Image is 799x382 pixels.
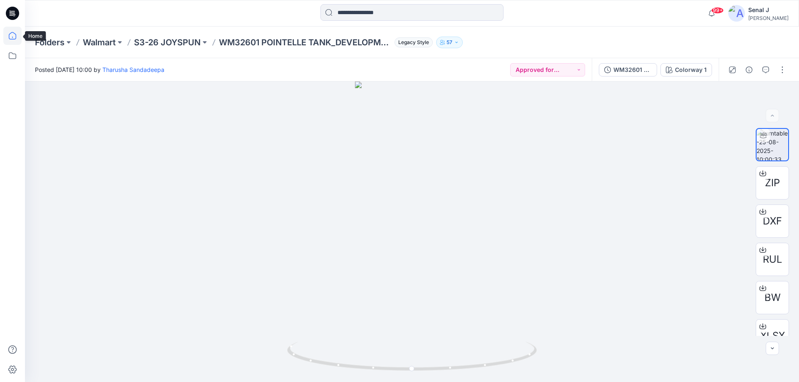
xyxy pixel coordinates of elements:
[711,7,724,14] span: 99+
[765,175,780,190] span: ZIP
[757,129,788,160] img: turntable-25-08-2025-10:00:33
[613,65,652,74] div: WM32601 POINTELLE TANK_DEVELOPMENT
[391,37,433,48] button: Legacy Style
[763,252,782,267] span: RUL
[447,38,452,47] p: 57
[219,37,391,48] p: WM32601 POINTELLE TANK_DEVELOPMENT
[760,328,785,343] span: XLSX
[599,63,657,76] button: WM32601 POINTELLE TANK_DEVELOPMENT
[742,63,756,76] button: Details
[102,66,164,73] a: Tharusha Sandadeepa
[395,37,433,47] span: Legacy Style
[748,5,789,15] div: Senal J
[748,15,789,21] div: [PERSON_NAME]
[134,37,201,48] a: S3-26 JOYSPUN
[728,5,745,22] img: avatar
[35,65,164,74] span: Posted [DATE] 10:00 by
[763,214,782,229] span: DXF
[436,37,463,48] button: 57
[35,37,65,48] a: Folders
[660,63,712,76] button: Colorway 1
[675,65,707,74] div: Colorway 1
[764,290,781,305] span: BW
[83,37,116,48] a: Walmart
